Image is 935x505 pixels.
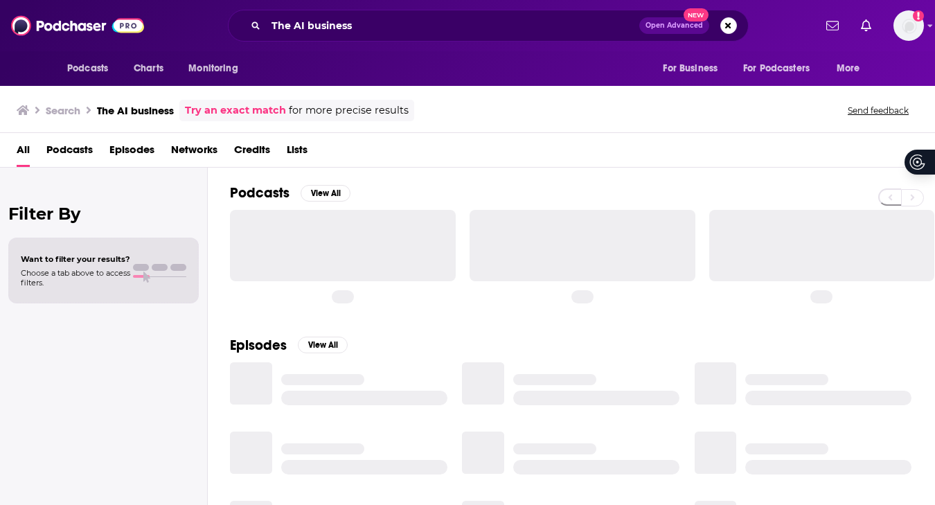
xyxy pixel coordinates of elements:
button: View All [301,185,350,202]
h2: Podcasts [230,184,290,202]
span: Choose a tab above to access filters. [21,268,130,287]
div: Search podcasts, credits, & more... [228,10,749,42]
button: open menu [827,55,878,82]
h2: Filter By [8,204,199,224]
span: Open Advanced [645,22,703,29]
button: open menu [57,55,126,82]
input: Search podcasts, credits, & more... [266,15,639,37]
a: Show notifications dropdown [821,14,844,37]
span: Podcasts [67,59,108,78]
span: Logged in as carolinejames [893,10,924,41]
button: open menu [734,55,830,82]
span: For Business [663,59,718,78]
img: Podchaser - Follow, Share and Rate Podcasts [11,12,144,39]
a: Charts [125,55,172,82]
button: open menu [179,55,256,82]
span: New [684,8,709,21]
button: open menu [653,55,735,82]
button: Open AdvancedNew [639,17,709,34]
span: for more precise results [289,103,409,118]
h2: Episodes [230,337,287,354]
a: Show notifications dropdown [855,14,877,37]
span: Charts [134,59,163,78]
a: All [17,139,30,167]
button: Send feedback [844,105,913,116]
h3: The AI business [97,104,174,117]
button: View All [298,337,348,353]
svg: Add a profile image [913,10,924,21]
span: Want to filter your results? [21,254,130,264]
span: More [837,59,860,78]
a: Podcasts [46,139,93,167]
a: PodcastsView All [230,184,350,202]
a: Lists [287,139,308,167]
h3: Search [46,104,80,117]
a: Credits [234,139,270,167]
a: EpisodesView All [230,337,348,354]
a: Try an exact match [185,103,286,118]
img: User Profile [893,10,924,41]
button: Show profile menu [893,10,924,41]
span: For Podcasters [743,59,810,78]
a: Networks [171,139,217,167]
span: Monitoring [188,59,238,78]
a: Episodes [109,139,154,167]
